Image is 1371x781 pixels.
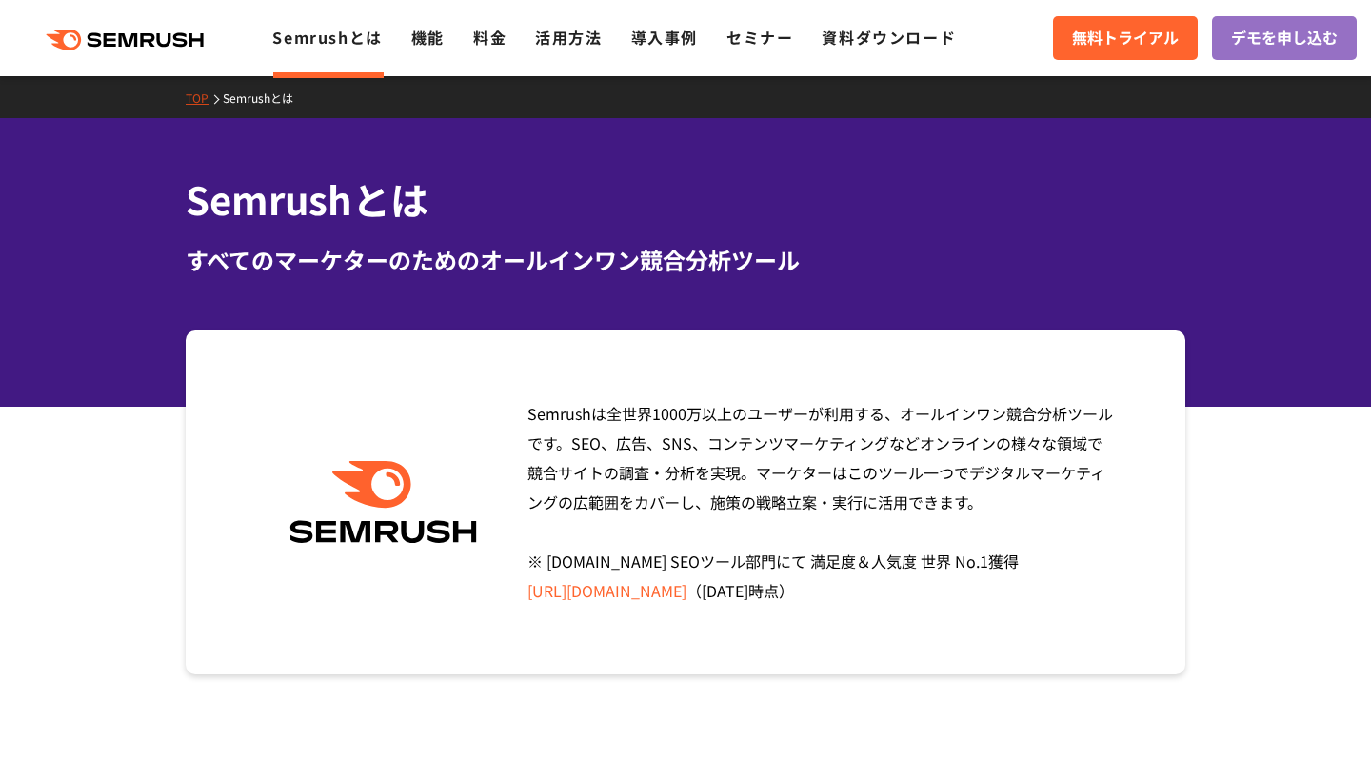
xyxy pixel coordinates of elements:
span: デモを申し込む [1231,26,1338,50]
a: 料金 [473,26,507,49]
a: 機能 [411,26,445,49]
a: デモを申し込む [1212,16,1357,60]
span: 無料トライアル [1072,26,1179,50]
span: Semrushは全世界1000万以上のユーザーが利用する、オールインワン競合分析ツールです。SEO、広告、SNS、コンテンツマーケティングなどオンラインの様々な領域で競合サイトの調査・分析を実現... [527,402,1113,602]
a: Semrushとは [272,26,382,49]
div: すべてのマーケターのためのオールインワン競合分析ツール [186,243,1185,277]
img: Semrush [280,461,487,544]
a: 導入事例 [631,26,698,49]
a: 資料ダウンロード [822,26,956,49]
a: TOP [186,90,223,106]
a: [URL][DOMAIN_NAME] [527,579,686,602]
a: 無料トライアル [1053,16,1198,60]
a: 活用方法 [535,26,602,49]
h1: Semrushとは [186,171,1185,228]
a: Semrushとは [223,90,308,106]
a: セミナー [726,26,793,49]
